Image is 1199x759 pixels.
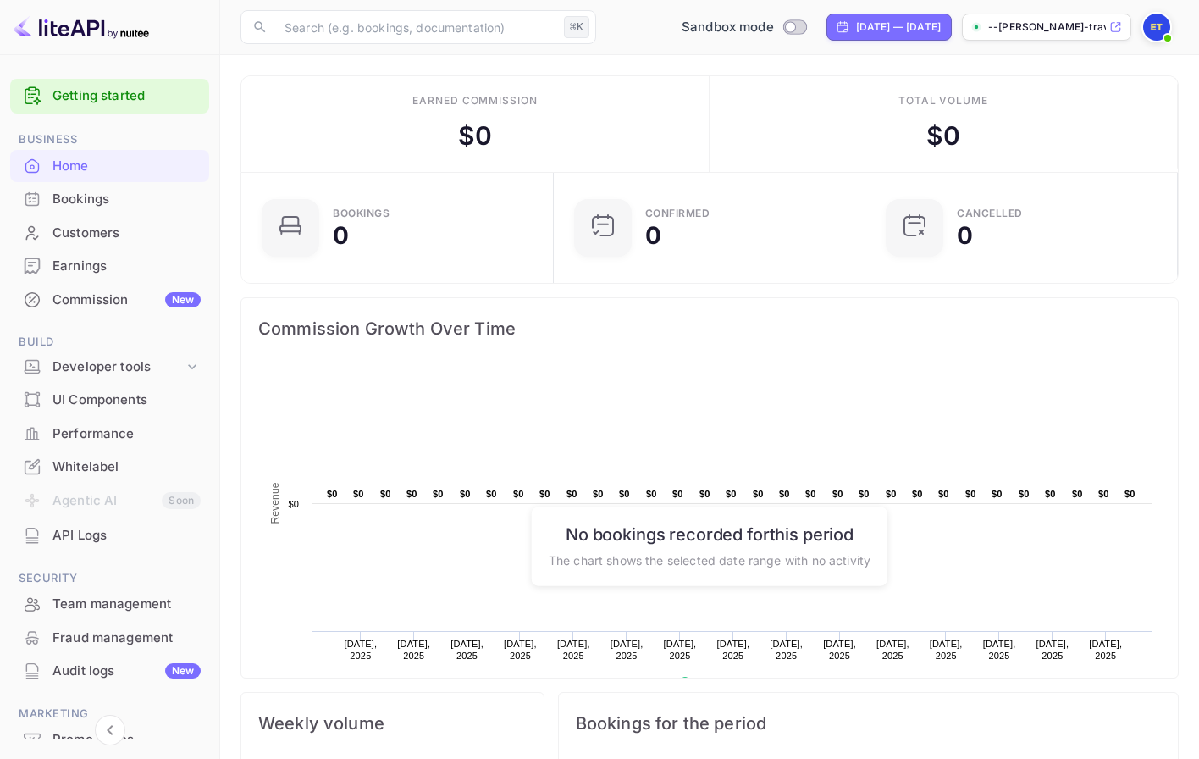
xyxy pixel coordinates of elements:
text: [DATE], 2025 [1089,639,1122,661]
p: The chart shows the selected date range with no activity [549,551,870,568]
div: Fraud management [52,629,201,648]
div: Fraud management [10,622,209,655]
a: Audit logsNew [10,655,209,686]
div: 0 [333,224,349,247]
div: Customers [10,217,209,250]
text: $0 [912,489,923,499]
a: Earnings [10,250,209,281]
a: Promo codes [10,723,209,755]
text: $0 [353,489,364,499]
span: Marketing [10,705,209,723]
text: [DATE], 2025 [770,639,803,661]
text: $0 [288,499,299,509]
text: $0 [992,489,1003,499]
a: CommissionNew [10,284,209,315]
h6: No bookings recorded for this period [549,524,870,544]
div: API Logs [52,526,201,546]
a: Bookings [10,183,209,214]
text: [DATE], 2025 [823,639,856,661]
div: Bookings [333,208,390,219]
text: [DATE], 2025 [876,639,909,661]
text: [DATE], 2025 [716,639,749,661]
text: Revenue [696,677,739,689]
text: $0 [380,489,391,499]
text: [DATE], 2025 [664,639,697,661]
div: CANCELLED [957,208,1023,219]
div: $ 0 [458,117,492,155]
div: API Logs [10,519,209,552]
text: $0 [965,489,976,499]
div: Customers [52,224,201,243]
div: Performance [52,424,201,444]
div: [DATE] — [DATE] [856,19,941,35]
text: $0 [539,489,550,499]
text: $0 [513,489,524,499]
div: New [165,663,201,679]
div: CommissionNew [10,284,209,317]
div: Earnings [10,250,209,283]
text: [DATE], 2025 [344,639,377,661]
span: Sandbox mode [682,18,774,37]
div: UI Components [10,384,209,417]
div: Total volume [898,93,989,108]
a: Team management [10,588,209,619]
text: [DATE], 2025 [397,639,430,661]
text: [DATE], 2025 [983,639,1016,661]
text: [DATE], 2025 [1036,639,1069,661]
div: Performance [10,418,209,451]
div: Team management [52,595,201,614]
text: $0 [859,489,870,499]
div: UI Components [52,391,201,410]
div: Earnings [52,257,201,276]
text: $0 [938,489,949,499]
span: Security [10,569,209,588]
div: Bookings [52,190,201,209]
text: [DATE], 2025 [611,639,644,661]
div: Home [10,150,209,183]
div: Developer tools [10,352,209,382]
span: Bookings for the period [576,710,1161,737]
text: $0 [832,489,843,499]
text: $0 [699,489,710,499]
div: Developer tools [52,357,184,377]
text: $0 [753,489,764,499]
span: Build [10,333,209,352]
text: $0 [805,489,816,499]
div: ⌘K [564,16,589,38]
div: 0 [957,224,973,247]
text: $0 [433,489,444,499]
div: Getting started [10,79,209,114]
div: Earned commission [412,93,538,108]
button: Collapse navigation [95,715,125,745]
div: Promo codes [52,730,201,750]
text: $0 [1045,489,1056,499]
text: Revenue [269,482,281,524]
a: UI Components [10,384,209,415]
text: $0 [779,489,790,499]
div: Audit logsNew [10,655,209,688]
div: Switch to Production mode [675,18,813,37]
a: Performance [10,418,209,449]
text: $0 [726,489,737,499]
text: $0 [1072,489,1083,499]
div: 0 [645,224,661,247]
text: [DATE], 2025 [557,639,590,661]
text: $0 [486,489,497,499]
text: $0 [327,489,338,499]
text: [DATE], 2025 [930,639,963,661]
text: $0 [886,489,897,499]
img: LiteAPI logo [14,14,149,41]
p: --[PERSON_NAME]-travelbrand... [988,19,1106,35]
div: Audit logs [52,662,201,681]
span: Business [10,130,209,149]
a: Home [10,150,209,181]
a: Customers [10,217,209,248]
div: Whitelabel [10,451,209,484]
text: $0 [593,489,604,499]
text: [DATE], 2025 [450,639,483,661]
a: Getting started [52,86,201,106]
div: Home [52,157,201,176]
div: New [165,292,201,307]
text: $0 [406,489,417,499]
text: [DATE], 2025 [504,639,537,661]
